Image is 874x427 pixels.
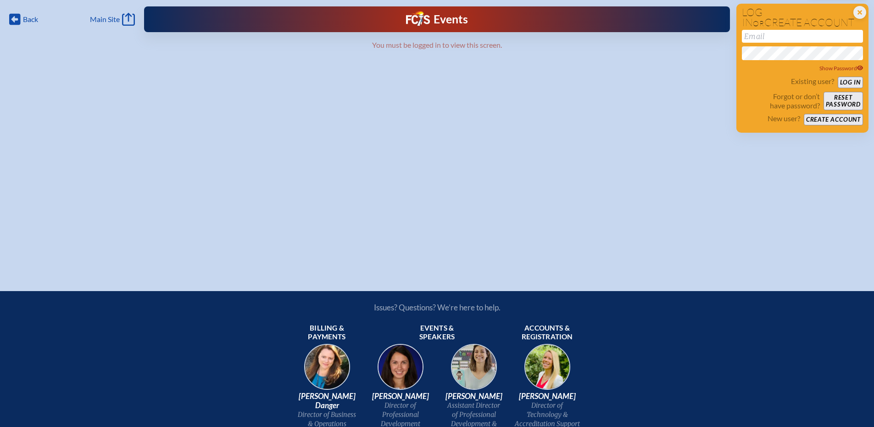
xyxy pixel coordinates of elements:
[294,392,360,410] span: [PERSON_NAME] Danger
[804,114,863,125] button: Create account
[195,40,679,50] p: You must be logged in to view this screen.
[819,65,863,72] span: Show Password
[371,341,430,400] img: 94e3d245-ca72-49ea-9844-ae84f6d33c0f
[404,324,470,342] span: Events & speakers
[838,77,863,88] button: Log in
[294,324,360,342] span: Billing & payments
[742,7,863,28] h1: Log in create account
[276,303,599,312] p: Issues? Questions? We’re here to help.
[768,114,800,123] p: New user?
[445,341,503,400] img: 545ba9c4-c691-43d5-86fb-b0a622cbeb82
[406,11,430,26] img: Florida Council of Independent Schools
[514,324,580,342] span: Accounts & registration
[298,341,356,400] img: 9c64f3fb-7776-47f4-83d7-46a341952595
[23,15,38,24] span: Back
[742,92,820,110] p: Forgot or don’t have password?
[90,13,135,26] a: Main Site
[518,341,577,400] img: b1ee34a6-5a78-4519-85b2-7190c4823173
[305,11,568,28] div: FCIS Events — Future ready
[441,392,507,401] span: [PERSON_NAME]
[367,392,434,401] span: [PERSON_NAME]
[791,77,834,86] p: Existing user?
[742,30,863,43] input: Email
[434,14,468,25] h1: Events
[406,11,468,28] a: FCIS LogoEvents
[90,15,120,24] span: Main Site
[514,392,580,401] span: [PERSON_NAME]
[753,19,764,28] span: or
[824,92,863,110] button: Resetpassword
